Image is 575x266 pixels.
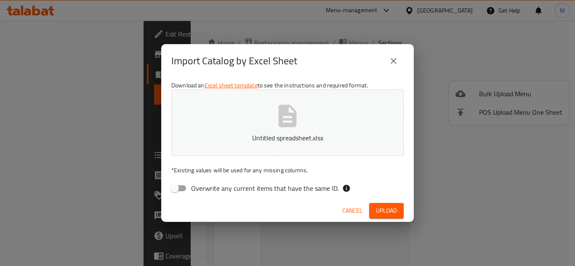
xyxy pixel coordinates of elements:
span: Overwrite any current items that have the same ID. [191,183,339,193]
a: Excel sheet template [205,80,258,91]
p: Existing values will be used for any missing columns. [171,166,404,174]
span: Upload [376,205,397,216]
div: Download an to see the instructions and required format. [161,78,414,200]
h2: Import Catalog by Excel Sheet [171,54,297,68]
button: close [383,51,404,71]
button: Untitled spreadsheet.xlsx [171,90,404,156]
p: Untitled spreadsheet.xlsx [184,133,391,143]
span: Cancel [342,205,362,216]
button: Cancel [339,203,366,219]
svg: If the overwrite option isn't selected, then the items that match an existing ID will be ignored ... [342,184,351,192]
button: Upload [369,203,404,219]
